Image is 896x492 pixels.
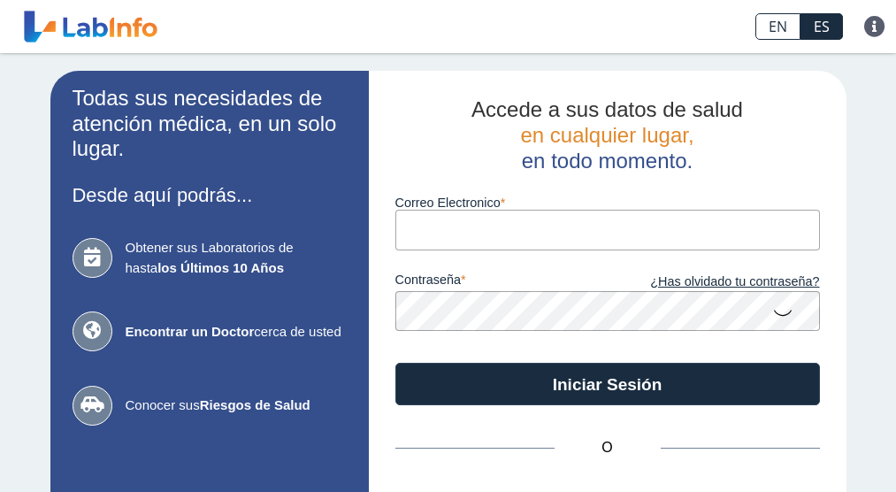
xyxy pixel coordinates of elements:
[73,184,347,206] h3: Desde aquí podrás...
[73,86,347,162] h2: Todas sus necesidades de atención médica, en un solo lugar.
[471,97,743,121] span: Accede a sus datos de salud
[395,363,820,405] button: Iniciar Sesión
[395,273,608,292] label: contraseña
[126,324,255,339] b: Encontrar un Doctor
[126,322,347,342] span: cerca de usted
[555,437,661,458] span: O
[126,396,347,416] span: Conocer sus
[522,149,693,173] span: en todo momento.
[126,238,347,278] span: Obtener sus Laboratorios de hasta
[395,196,820,210] label: Correo Electronico
[755,13,800,40] a: EN
[800,13,843,40] a: ES
[608,273,820,292] a: ¿Has olvidado tu contraseña?
[157,260,284,275] b: los Últimos 10 Años
[520,123,693,147] span: en cualquier lugar,
[200,397,310,412] b: Riesgos de Salud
